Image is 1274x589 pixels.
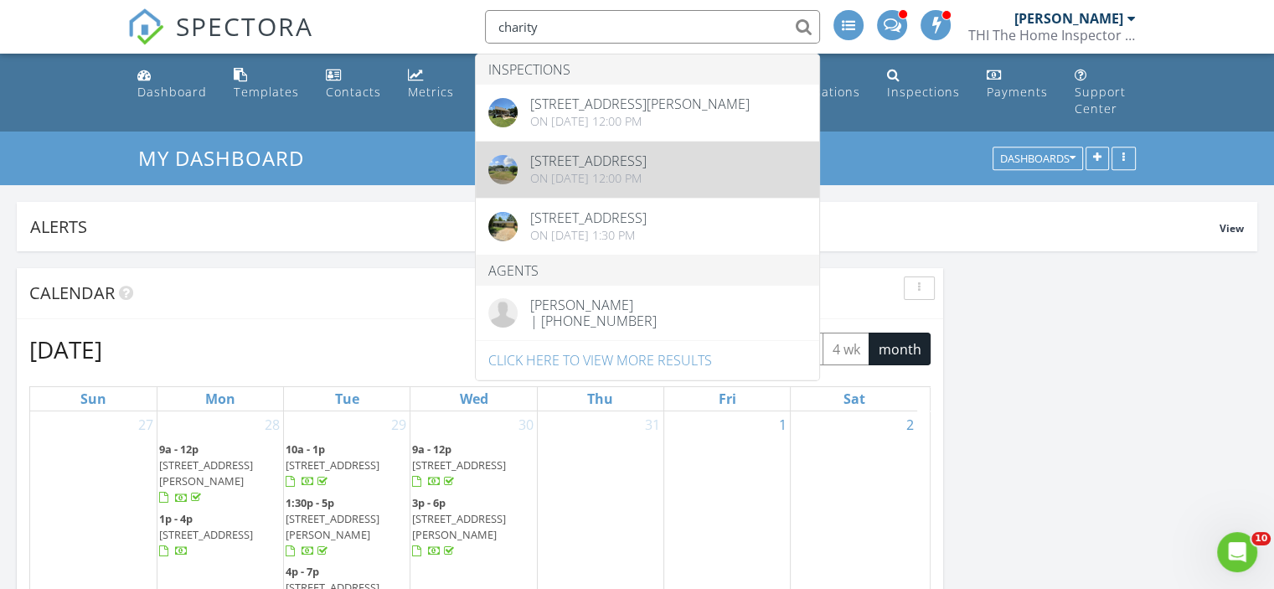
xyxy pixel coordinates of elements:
div: Metrics [408,84,454,100]
span: 1p - 4p [159,511,193,526]
div: | [PHONE_NUMBER] [530,312,657,328]
img: The Best Home Inspection Software - Spectora [127,8,164,45]
a: 1:30p - 5p [STREET_ADDRESS][PERSON_NAME] [286,495,379,559]
a: Monday [202,387,239,411]
a: Click here to view more results [476,341,819,380]
a: 1p - 4p [STREET_ADDRESS] [159,511,253,558]
a: Go to July 30, 2025 [515,411,537,438]
input: Search everything... [485,10,820,44]
a: SPECTORA [127,23,313,58]
img: 8982007%2Fcover_photos%2FDDDz5M1iHV7aqRTSSewn%2Foriginal.jpg [488,98,518,127]
a: 9a - 12p [STREET_ADDRESS] [412,442,506,488]
a: Payments [980,60,1055,108]
span: Calendar [29,282,115,304]
a: My Dashboard [138,144,318,172]
a: 10a - 1p [STREET_ADDRESS] [286,442,379,488]
li: Inspections [476,54,819,85]
a: Inspections [880,60,967,108]
span: [STREET_ADDRESS] [159,527,253,542]
a: Tuesday [332,387,363,411]
a: 9a - 12p [STREET_ADDRESS] [412,440,534,493]
a: 9a - 12p [STREET_ADDRESS][PERSON_NAME] [159,442,253,505]
a: Contacts [319,60,388,108]
iframe: Intercom live chat [1217,532,1257,572]
span: [STREET_ADDRESS][PERSON_NAME] [286,511,379,542]
li: Agents [476,256,819,286]
div: [STREET_ADDRESS] [530,211,647,225]
a: Thursday [584,387,616,411]
span: SPECTORA [176,8,313,44]
button: month [869,333,931,365]
a: Dashboard [131,60,214,108]
a: Go to July 29, 2025 [388,411,410,438]
button: Dashboards [993,147,1083,171]
span: 9a - 12p [412,442,451,457]
div: [PERSON_NAME] [1014,10,1123,27]
div: Alerts [30,215,1220,238]
span: [STREET_ADDRESS][PERSON_NAME] [159,457,253,488]
span: 1:30p - 5p [286,495,334,510]
span: 3p - 6p [412,495,446,510]
a: Metrics [401,60,461,108]
img: default-user.jpg [488,298,518,328]
div: Dashboards [1000,153,1075,165]
div: [PERSON_NAME] [530,298,657,312]
div: Inspections [887,84,960,100]
span: [STREET_ADDRESS][PERSON_NAME] [412,511,506,542]
span: 10a - 1p [286,442,325,457]
a: Sunday [77,387,110,411]
a: 9a - 12p [STREET_ADDRESS][PERSON_NAME] [159,440,281,509]
div: Payments [987,84,1048,100]
span: [STREET_ADDRESS] [412,457,506,473]
div: On [DATE] 12:00 pm [530,115,750,128]
button: 4 wk [823,333,869,365]
div: [STREET_ADDRESS][PERSON_NAME] [530,97,750,111]
div: [STREET_ADDRESS] [530,154,647,168]
a: 10a - 1p [STREET_ADDRESS] [286,440,408,493]
a: Go to August 1, 2025 [776,411,790,438]
a: 3p - 6p [STREET_ADDRESS][PERSON_NAME] [412,495,506,559]
a: Support Center [1068,60,1143,125]
span: 4p - 7p [286,564,319,579]
div: Templates [234,84,299,100]
a: Go to August 2, 2025 [903,411,917,438]
img: cover.jpg [488,212,518,241]
a: 1:30p - 5p [STREET_ADDRESS][PERSON_NAME] [286,493,408,562]
div: Dashboard [137,84,207,100]
span: 9a - 12p [159,442,199,457]
span: View [1220,221,1244,235]
a: Saturday [840,387,869,411]
div: Support Center [1075,84,1126,116]
a: Go to July 31, 2025 [642,411,663,438]
div: On [DATE] 1:30 pm [530,229,647,242]
span: [STREET_ADDRESS] [286,457,379,473]
img: streetview [488,155,518,184]
div: Contacts [326,84,381,100]
a: Friday [715,387,740,411]
a: Wednesday [456,387,491,411]
h2: [DATE] [29,333,102,366]
a: Go to July 27, 2025 [135,411,157,438]
div: On [DATE] 12:00 pm [530,172,647,185]
a: Go to July 28, 2025 [261,411,283,438]
div: THI The Home Inspector LLC [968,27,1136,44]
a: 3p - 6p [STREET_ADDRESS][PERSON_NAME] [412,493,534,562]
a: Templates [227,60,306,108]
span: 10 [1251,532,1271,545]
a: 1p - 4p [STREET_ADDRESS] [159,509,281,562]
